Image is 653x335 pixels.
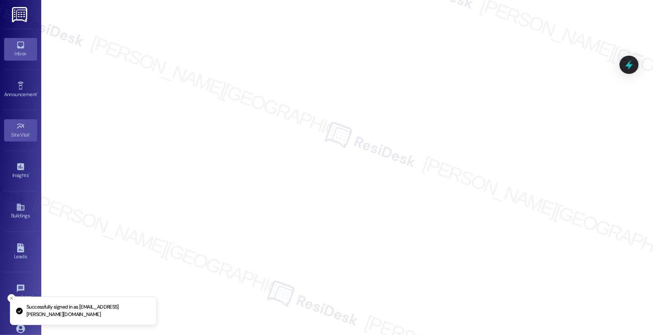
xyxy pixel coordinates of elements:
a: Site Visit • [4,119,37,142]
a: Buildings [4,200,37,222]
p: Successfully signed in as [EMAIL_ADDRESS][PERSON_NAME][DOMAIN_NAME] [26,304,150,318]
a: Insights • [4,160,37,182]
span: • [28,171,30,177]
a: Templates • [4,281,37,304]
span: • [30,131,31,137]
a: Leads [4,241,37,263]
button: Close toast [7,294,16,302]
img: ResiDesk Logo [12,7,29,22]
a: Inbox [4,38,37,60]
span: • [37,90,38,96]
